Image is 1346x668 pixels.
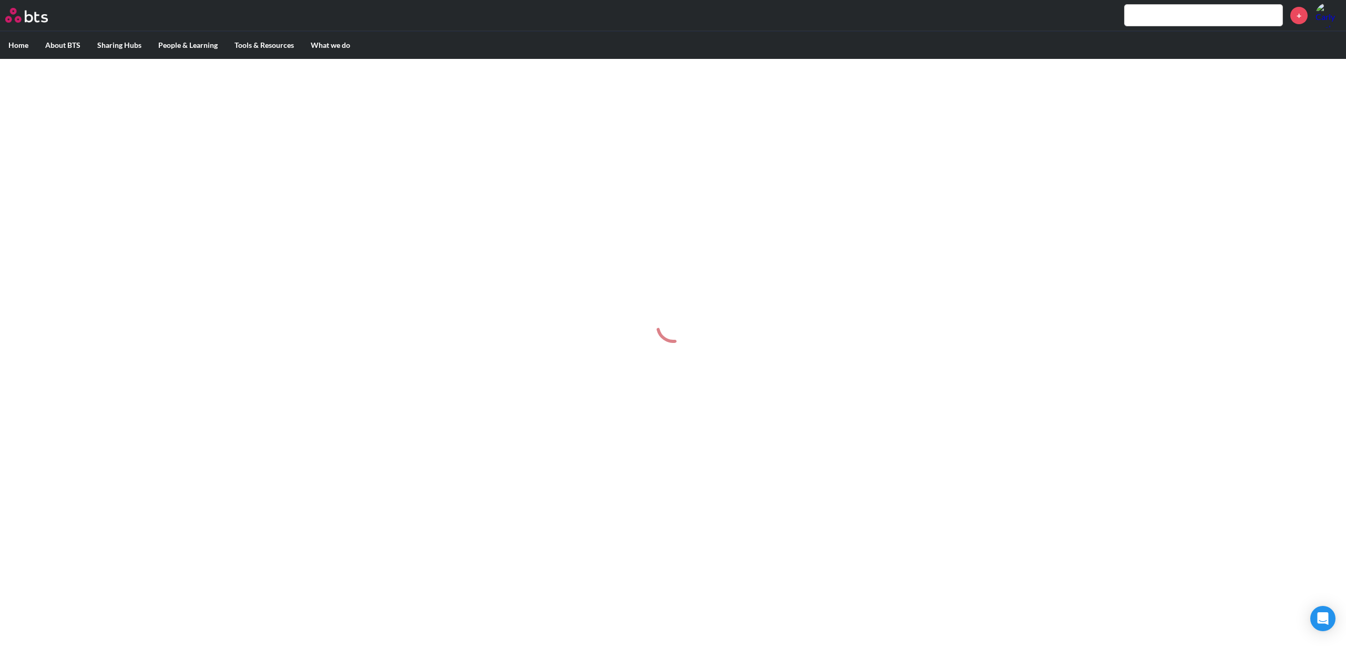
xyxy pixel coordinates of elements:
[226,32,302,59] label: Tools & Resources
[5,8,67,23] a: Go home
[1316,3,1341,28] a: Profile
[302,32,359,59] label: What we do
[150,32,226,59] label: People & Learning
[89,32,150,59] label: Sharing Hubs
[1310,606,1335,631] div: Open Intercom Messenger
[37,32,89,59] label: About BTS
[5,8,48,23] img: BTS Logo
[1290,7,1308,24] a: +
[1316,3,1341,28] img: Carly Krei-Apolinario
